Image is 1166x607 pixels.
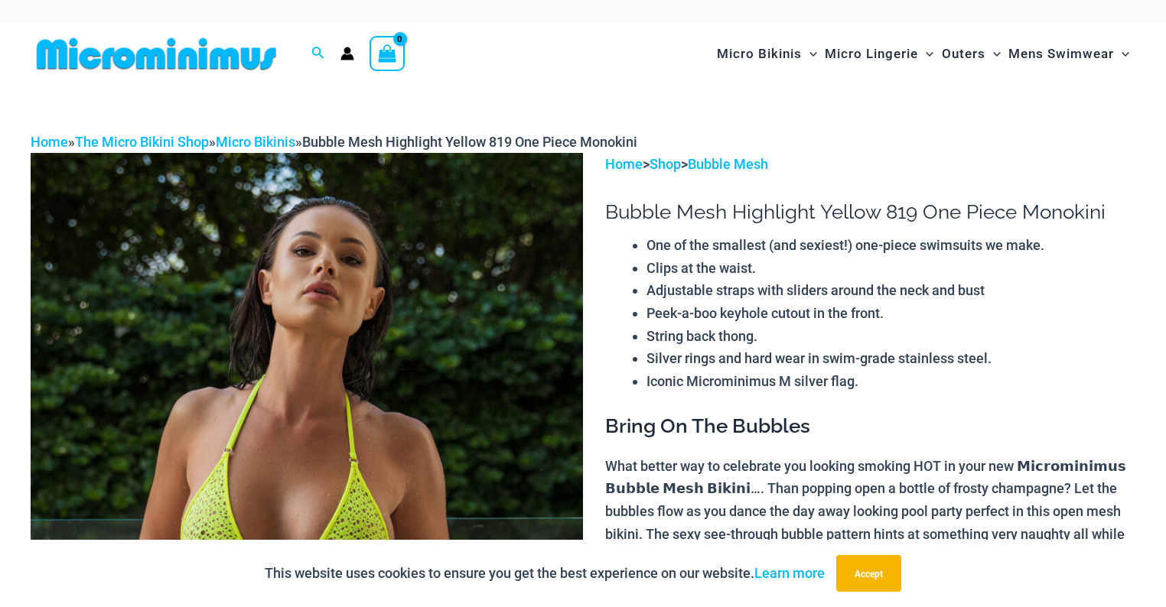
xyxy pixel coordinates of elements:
span: Menu Toggle [1114,34,1129,73]
a: Bubble Mesh [688,156,768,172]
li: Adjustable straps with sliders around the neck and bust [647,279,1135,302]
li: One of the smallest (and sexiest!) one-piece swimsuits we make. [647,234,1135,257]
span: Menu Toggle [985,34,1001,73]
li: Iconic Microminimus M silver flag. [647,370,1135,393]
nav: Site Navigation [711,28,1135,80]
span: Micro Lingerie [825,34,918,73]
a: Search icon link [311,44,325,63]
span: Bubble Mesh Highlight Yellow 819 One Piece Monokini [302,134,637,150]
p: This website uses cookies to ensure you get the best experience on our website. [265,562,825,585]
span: Mens Swimwear [1008,34,1114,73]
a: Mens SwimwearMenu ToggleMenu Toggle [1005,31,1133,77]
span: » » » [31,134,637,150]
a: Home [31,134,68,150]
a: The Micro Bikini Shop [75,134,209,150]
li: Silver rings and hard wear in swim-grade stainless steel. [647,347,1135,370]
img: MM SHOP LOGO FLAT [31,37,282,71]
a: Micro BikinisMenu ToggleMenu Toggle [713,31,821,77]
span: Menu Toggle [918,34,933,73]
a: OutersMenu ToggleMenu Toggle [938,31,1005,77]
span: Outers [942,34,985,73]
li: Clips at the waist. [647,257,1135,280]
p: > > [605,153,1135,176]
span: Menu Toggle [802,34,817,73]
p: What better way to celebrate you looking smoking HOT in your new 𝗠𝗶𝗰𝗿𝗼𝗺𝗶𝗻𝗶𝗺𝘂𝘀 𝗕𝘂𝗯𝗯𝗹𝗲 𝗠𝗲𝘀𝗵 𝗕𝗶𝗸𝗶𝗻𝗶…... [605,455,1135,591]
a: Micro Bikinis [216,134,295,150]
span: Micro Bikinis [717,34,802,73]
button: Accept [836,555,901,592]
h3: Bring On The Bubbles [605,414,1135,440]
a: Account icon link [340,47,354,60]
a: Micro LingerieMenu ToggleMenu Toggle [821,31,937,77]
a: View Shopping Cart, empty [370,36,405,71]
a: Learn more [754,565,825,581]
a: Home [605,156,643,172]
li: Peek-a-boo keyhole cutout in the front. [647,302,1135,325]
a: Shop [650,156,681,172]
li: String back thong. [647,325,1135,348]
h1: Bubble Mesh Highlight Yellow 819 One Piece Monokini [605,200,1135,224]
